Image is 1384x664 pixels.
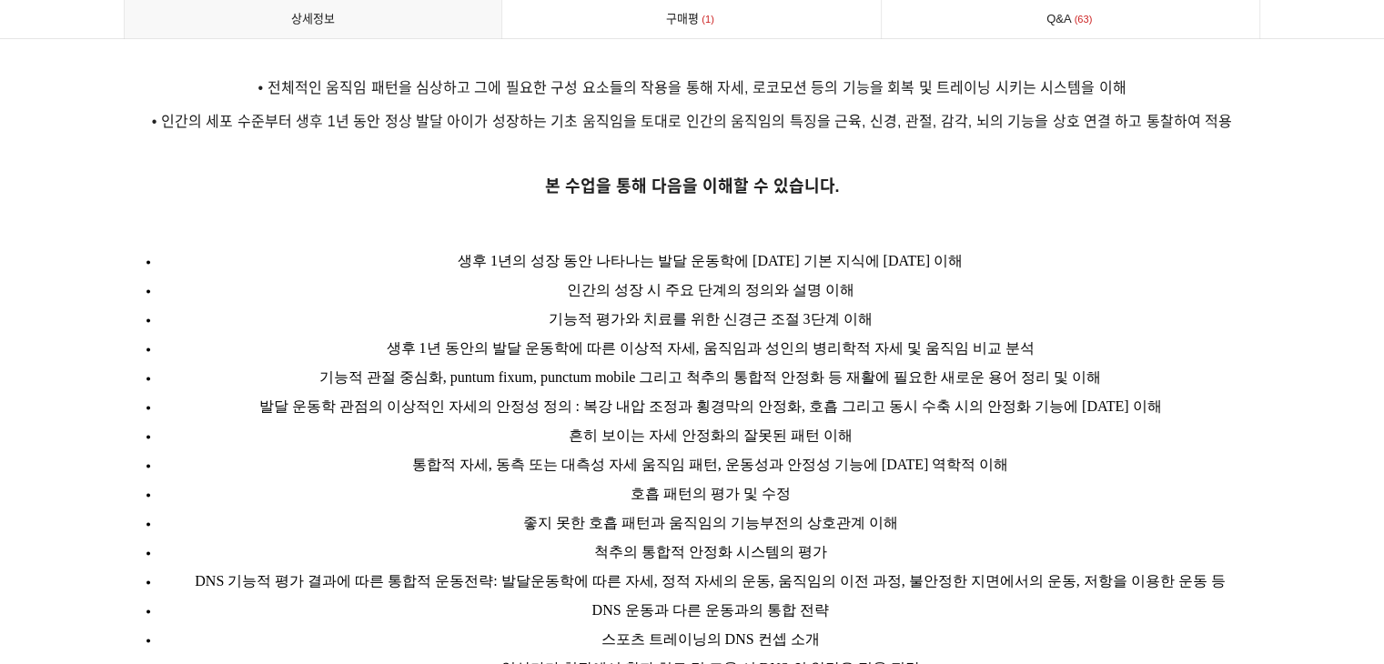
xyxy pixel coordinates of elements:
span: 본 수업을 통해 다음을 이해할 수 있습니다. [544,177,839,196]
span: 좋지 못한 호흡 패턴과 움직임의 기능부전의 상호관계 이해 [523,515,898,530]
span: 생후 1년 동안의 발달 운동학에 따른 이상적 자세, 움직임과 성인의 병리학적 자세 및 움직임 비교 분석 [387,340,1035,356]
span: 발달 운동학 관점의 이상적인 자세의 안정성 정의 : 복강 내압 조정과 횡경막의 안정화, 호흡 그리고 동시 수축 시의 안정화 기능에 [DATE] 이해 [259,398,1162,414]
span: 스포츠 트레이닝의 DNS 컨셉 소개 [601,631,819,647]
span: 인간의 성장 시 주요 단계의 정의와 설명 이해 [567,282,854,297]
span: 1 [699,10,717,29]
span: 흔히 보이는 자세 안정화의 잘못된 패턴 이해 [569,428,853,443]
span: • 인간의 세포 수준부터 생후 1년 동안 정상 발달 아이가 성장하는 기초 움직임을 토대로 인간의 움직임의 특징을 근육, 신경, 관절, 감각, 뇌의 기능을 상호 연결 하고 통찰... [152,114,1232,129]
span: 기능적 관절 중심화, puntum fixum, punctum mobile 그리고 척추의 통합적 안정화 등 재활에 필요한 새로운 용어 정리 및 이해 [319,369,1102,385]
span: 생후 1년의 성장 동안 나타나는 발달 운동학에 [DATE] 기본 지식에 [DATE] 이해 [458,253,963,268]
span: 통합적 자세, 동측 또는 대측성 자세 움직임 패턴, 운동성과 안정성 기능에 [DATE] 역학적 이해 [412,457,1009,472]
span: 기능적 평가와 치료를 위한 신경근 조절 3단계 이해 [549,311,873,327]
span: DNS 운동과 다른 운동과의 통합 전략 [591,602,828,618]
span: • 전체적인 움직임 패턴을 심상하고 그에 필요한 구성 요소들의 작용을 통해 자세, 로코모션 등의 기능을 회복 및 트레이닝 시키는 시스템을 이해 [258,80,1126,96]
span: 척추의 통합적 안정화 시스템의 평가 [594,544,827,559]
span: 호흡 패턴의 평가 및 수정 [631,486,791,501]
span: DNS 기능적 평가 결과에 따른 통합적 운동전략: 발달운동학에 따른 자세, 정적 자세의 운동, 움직임의 이전 과정, 불안정한 지면에서의 운동, 저항을 이용한 운동 등 [195,573,1225,589]
span: 63 [1072,10,1096,29]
